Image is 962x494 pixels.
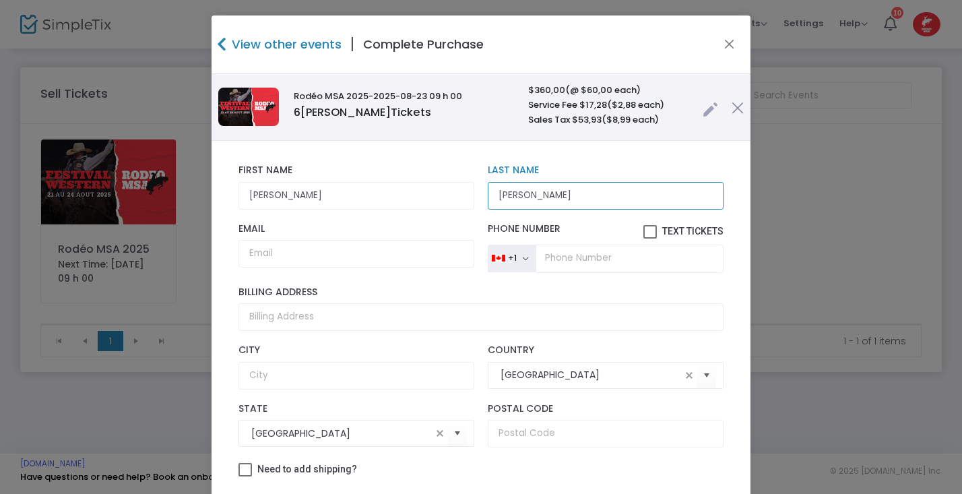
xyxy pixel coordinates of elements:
[488,182,724,210] input: Last Name
[488,164,724,177] label: Last Name
[536,245,724,273] input: Phone Number
[697,361,716,389] button: Select
[251,427,432,441] input: Select State
[238,344,474,357] label: City
[432,425,448,441] span: clear
[565,84,641,96] span: (@ $60,00 each)
[488,344,724,357] label: Country
[528,85,689,96] h6: $360,00
[528,115,689,125] h6: Sales Tax $53,93
[488,245,536,273] button: +1
[257,464,357,474] span: Need to add shipping?
[363,35,484,53] h4: Complete Purchase
[448,420,467,447] button: Select
[528,100,689,111] h6: Service Fee $17,28
[488,403,724,415] label: Postal Code
[681,367,697,383] span: clear
[238,286,724,299] label: Billing Address
[238,182,474,210] input: First Name
[662,226,724,237] span: Text Tickets
[238,303,724,331] input: Billing Address
[721,36,738,53] button: Close
[294,104,300,120] span: 6
[294,104,431,120] span: [PERSON_NAME]
[488,420,724,447] input: Postal Code
[294,91,515,102] h6: Rodéo MSA 2025
[732,102,744,114] img: cross.png
[238,164,474,177] label: First Name
[501,368,681,382] input: Select Country
[238,240,474,268] input: Email
[342,32,363,57] span: |
[368,90,462,102] span: -2025-08-23 09 h 00
[238,223,474,235] label: Email
[391,104,431,120] span: Tickets
[238,403,474,415] label: State
[602,113,659,126] span: ($8,99 each)
[508,253,517,264] div: +1
[238,362,474,390] input: City
[607,98,664,111] span: ($2,88 each)
[218,88,279,126] img: Image-event.png
[228,35,342,53] h4: View other events
[488,223,724,239] label: Phone Number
